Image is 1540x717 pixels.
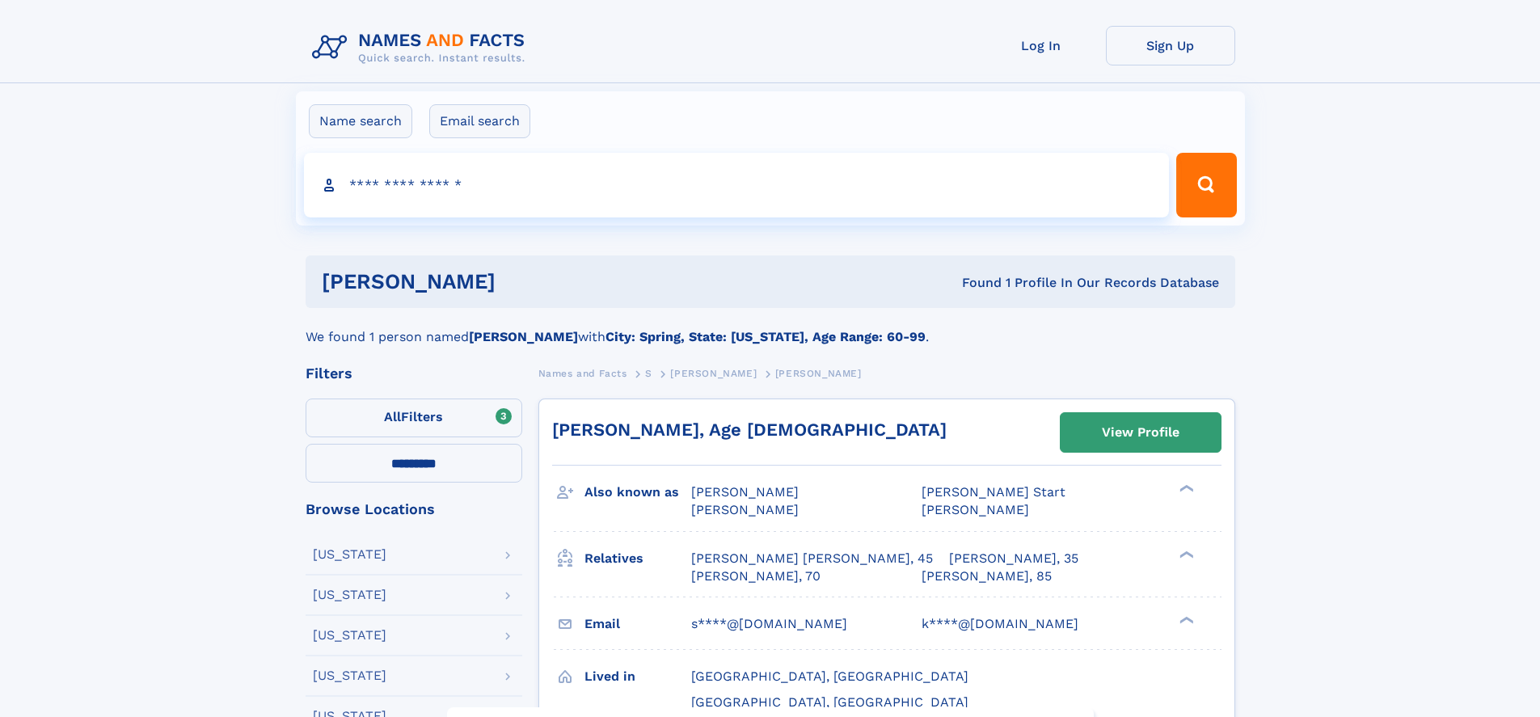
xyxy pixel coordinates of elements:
h1: [PERSON_NAME] [322,272,729,292]
span: [PERSON_NAME] Start [922,484,1065,500]
div: View Profile [1102,414,1179,451]
label: Email search [429,104,530,138]
button: Search Button [1176,153,1236,217]
a: [PERSON_NAME] [670,363,757,383]
a: [PERSON_NAME], 35 [949,550,1078,567]
div: [US_STATE] [313,669,386,682]
h3: Relatives [584,545,691,572]
a: [PERSON_NAME], 85 [922,567,1052,585]
div: [US_STATE] [313,588,386,601]
a: S [645,363,652,383]
a: Log In [977,26,1106,65]
a: View Profile [1061,413,1221,452]
a: [PERSON_NAME], 70 [691,567,821,585]
div: [US_STATE] [313,548,386,561]
div: Filters [306,366,522,381]
label: Filters [306,399,522,437]
span: [PERSON_NAME] [670,368,757,379]
h3: Lived in [584,663,691,690]
span: [PERSON_NAME] [691,502,799,517]
div: Browse Locations [306,502,522,517]
span: [GEOGRAPHIC_DATA], [GEOGRAPHIC_DATA] [691,694,968,710]
a: [PERSON_NAME], Age [DEMOGRAPHIC_DATA] [552,420,947,440]
img: Logo Names and Facts [306,26,538,70]
span: [PERSON_NAME] [775,368,862,379]
span: S [645,368,652,379]
div: We found 1 person named with . [306,308,1235,347]
a: [PERSON_NAME] [PERSON_NAME], 45 [691,550,933,567]
div: ❯ [1175,549,1195,559]
label: Name search [309,104,412,138]
a: Sign Up [1106,26,1235,65]
div: [US_STATE] [313,629,386,642]
h3: Email [584,610,691,638]
a: Names and Facts [538,363,627,383]
span: All [384,409,401,424]
span: [GEOGRAPHIC_DATA], [GEOGRAPHIC_DATA] [691,668,968,684]
div: ❯ [1175,483,1195,494]
b: City: Spring, State: [US_STATE], Age Range: 60-99 [605,329,926,344]
b: [PERSON_NAME] [469,329,578,344]
span: [PERSON_NAME] [922,502,1029,517]
div: Found 1 Profile In Our Records Database [728,274,1219,292]
h3: Also known as [584,479,691,506]
div: ❯ [1175,614,1195,625]
input: search input [304,153,1170,217]
span: [PERSON_NAME] [691,484,799,500]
